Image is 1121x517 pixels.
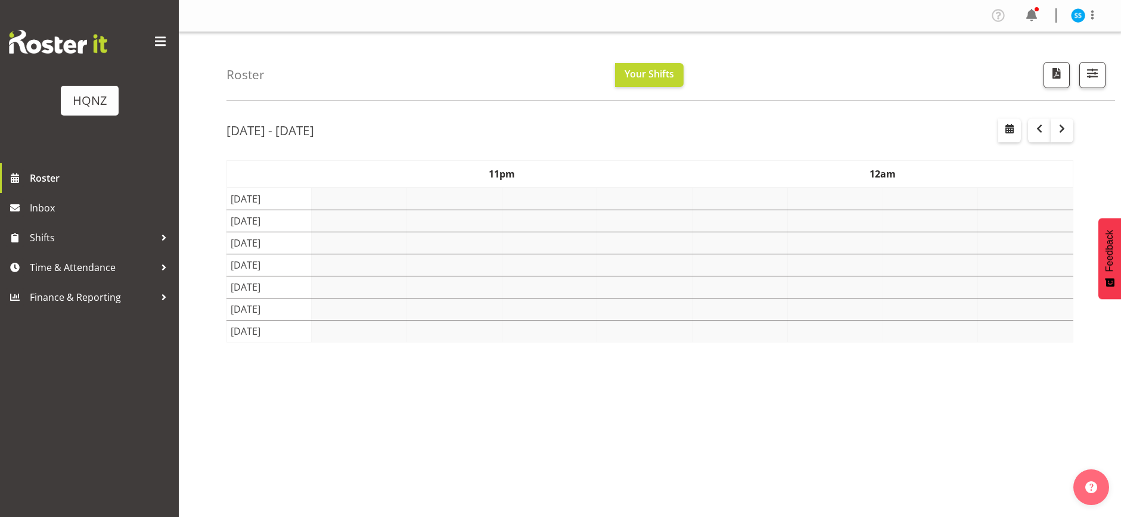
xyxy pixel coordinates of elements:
[312,160,693,188] th: 11pm
[625,67,674,80] span: Your Shifts
[73,92,107,110] div: HQNZ
[1071,8,1085,23] img: sandra-sabrina-yazmin10066.jpg
[693,160,1073,188] th: 12am
[227,298,312,320] td: [DATE]
[1044,62,1070,88] button: Download a PDF of the roster according to the set date range.
[30,258,155,276] span: Time & Attendance
[1085,481,1097,493] img: help-xxl-2.png
[1104,230,1115,272] span: Feedback
[30,169,173,187] span: Roster
[226,123,314,138] h2: [DATE] - [DATE]
[227,254,312,276] td: [DATE]
[227,232,312,254] td: [DATE]
[227,320,312,342] td: [DATE]
[1079,62,1106,88] button: Filter Shifts
[30,229,155,247] span: Shifts
[227,210,312,232] td: [DATE]
[9,30,107,54] img: Rosterit website logo
[226,68,265,82] h4: Roster
[998,119,1021,142] button: Select a specific date within the roster.
[30,199,173,217] span: Inbox
[615,63,684,87] button: Your Shifts
[30,288,155,306] span: Finance & Reporting
[227,276,312,298] td: [DATE]
[227,188,312,210] td: [DATE]
[1098,218,1121,299] button: Feedback - Show survey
